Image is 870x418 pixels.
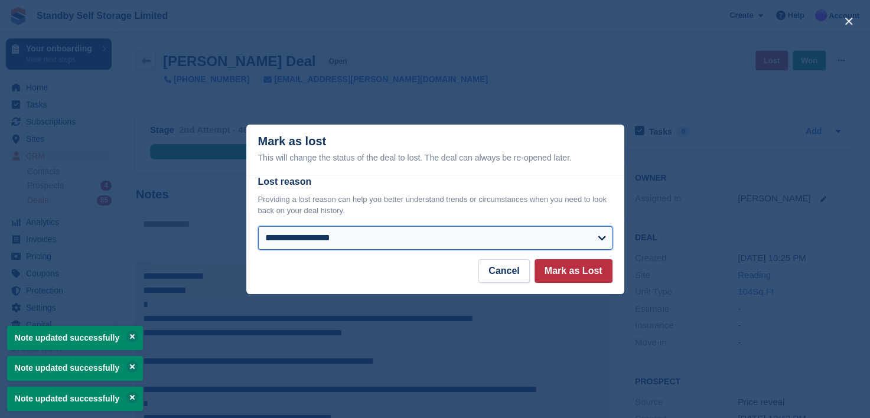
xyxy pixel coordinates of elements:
[7,326,143,350] p: Note updated successfully
[478,259,529,283] button: Cancel
[258,194,612,217] p: Providing a lost reason can help you better understand trends or circumstances when you need to l...
[535,259,612,283] button: Mark as Lost
[839,12,858,31] button: close
[258,151,612,165] div: This will change the status of the deal to lost. The deal can always be re-opened later.
[7,356,143,380] p: Note updated successfully
[258,175,612,189] label: Lost reason
[7,387,143,411] p: Note updated successfully
[258,135,612,165] div: Mark as lost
